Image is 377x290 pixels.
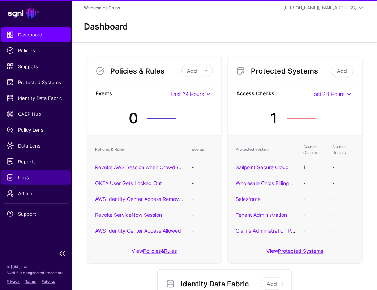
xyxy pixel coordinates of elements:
[312,91,345,97] span: Last 24 Hours
[7,95,66,102] span: Identity Data Fabric
[300,223,329,238] td: -
[84,22,128,32] h2: Dashboard
[1,59,71,74] a: Snippets
[261,277,283,290] a: Add
[1,43,71,58] a: Policies
[1,170,71,185] a: Logs
[188,191,217,207] td: -
[329,175,358,191] td: -
[236,164,289,170] a: Sailpoint Secure Cloud
[143,248,161,254] a: Policies
[7,264,66,270] p: © [URL], Inc
[283,5,357,11] div: [PERSON_NAME][EMAIL_ADDRESS]
[236,196,261,202] a: Salesforce
[278,248,324,254] a: Protected Systems
[271,107,278,129] div: 1
[1,154,71,169] a: Reports
[329,223,358,238] td: -
[236,212,287,218] a: Tenant Administration
[7,142,66,149] span: Data Lens
[251,67,330,75] h3: Protected Systems
[1,123,71,137] a: Policy Lens
[7,210,66,217] span: Support
[329,191,358,207] td: -
[329,159,358,175] td: -
[4,4,68,20] a: SGNL
[1,27,71,42] a: Dashboard
[7,126,66,133] span: Policy Lens
[7,174,66,181] span: Logs
[7,110,66,118] span: CAEP Hub
[188,175,217,191] td: -
[25,279,36,284] a: Terms
[129,107,138,129] div: 0
[7,47,66,54] span: Policies
[1,107,71,121] a: CAEP Hub
[300,140,329,159] th: Access Checks
[7,279,20,284] a: Privacy
[7,270,66,276] p: SGNL® is a registered trademark
[237,89,312,98] strong: Access Checks
[7,63,66,70] span: Snippets
[95,228,181,234] a: AWS Identity Center Access Allowed
[87,243,221,263] div: View &
[300,175,329,191] td: -
[300,159,329,175] td: 1
[7,190,66,197] span: Admin
[7,79,66,86] span: Protected Systems
[300,207,329,223] td: -
[329,140,358,159] th: Access Denials
[95,180,162,186] a: OKTA User Gets Locked Out
[171,91,204,97] span: Last 24 Hours
[95,196,185,202] a: AWS Identity Center Access Removed
[236,228,302,234] a: Claims Administration Portal
[331,65,354,77] a: Add
[96,89,171,98] strong: Events
[91,140,188,159] th: Policies & Rules
[236,180,300,186] a: Wholesale Chips Billing App
[232,140,300,159] th: Protected System
[188,159,217,175] td: -
[188,140,217,159] th: Events
[1,91,71,105] a: Identity Data Fabric
[1,139,71,153] a: Data Lens
[164,248,177,254] a: Rules
[329,207,358,223] td: -
[228,243,362,263] div: View
[188,223,217,238] td: -
[188,207,217,223] td: -
[7,158,66,165] span: Reports
[95,212,162,218] a: Revoke ServiceNow Session
[1,75,71,89] a: Protected Systems
[187,68,197,74] span: Add
[84,5,120,10] a: Wholesales Chips
[7,31,66,38] span: Dashboard
[110,67,181,75] h3: Policies & Rules
[42,279,55,284] a: Patents
[1,186,71,201] a: Admin
[95,164,244,170] a: Revoke AWS Session when CrowdStrike Threat Event Detected
[300,191,329,207] td: -
[181,280,259,288] h3: Identity Data Fabric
